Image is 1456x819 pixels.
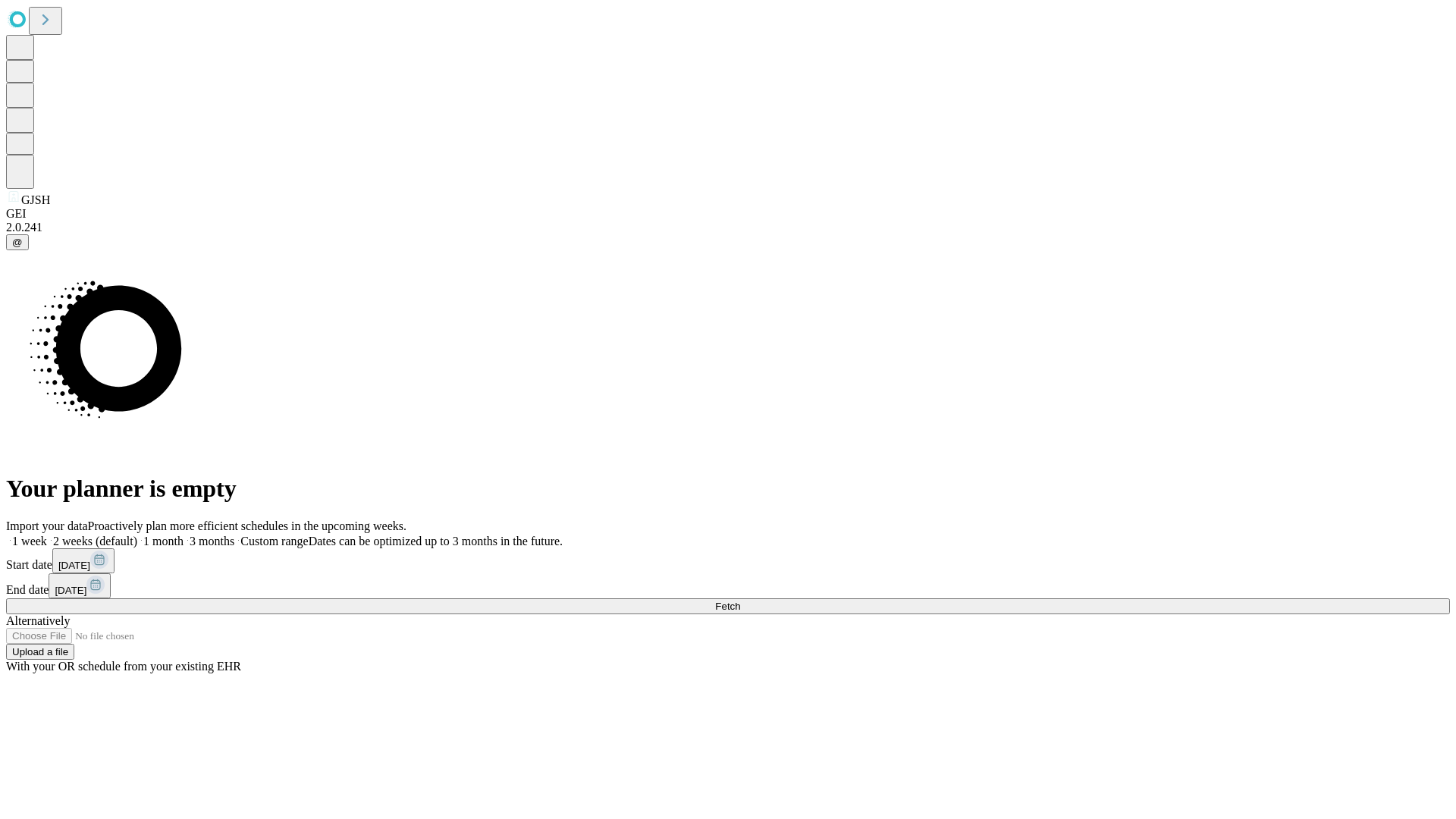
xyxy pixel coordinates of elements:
button: @ [6,234,29,250]
span: [DATE] [55,585,86,596]
span: 1 week [12,535,47,548]
div: End date [6,573,1450,598]
button: Fetch [6,598,1450,614]
button: Upload a file [6,644,74,660]
span: 1 month [143,535,184,548]
span: Alternatively [6,614,70,627]
span: 3 months [190,535,234,548]
span: Import your data [6,519,88,532]
span: [DATE] [58,560,90,571]
div: GEI [6,207,1450,221]
div: Start date [6,548,1450,573]
span: GJSH [21,193,50,206]
button: [DATE] [52,548,115,573]
span: With your OR schedule from your existing EHR [6,660,241,673]
button: [DATE] [49,573,111,598]
span: Dates can be optimized up to 3 months in the future. [309,535,563,548]
span: Proactively plan more efficient schedules in the upcoming weeks. [88,519,406,532]
span: Fetch [715,601,740,612]
h1: Your planner is empty [6,475,1450,503]
span: @ [12,237,23,248]
span: 2 weeks (default) [53,535,137,548]
span: Custom range [240,535,308,548]
div: 2.0.241 [6,221,1450,234]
